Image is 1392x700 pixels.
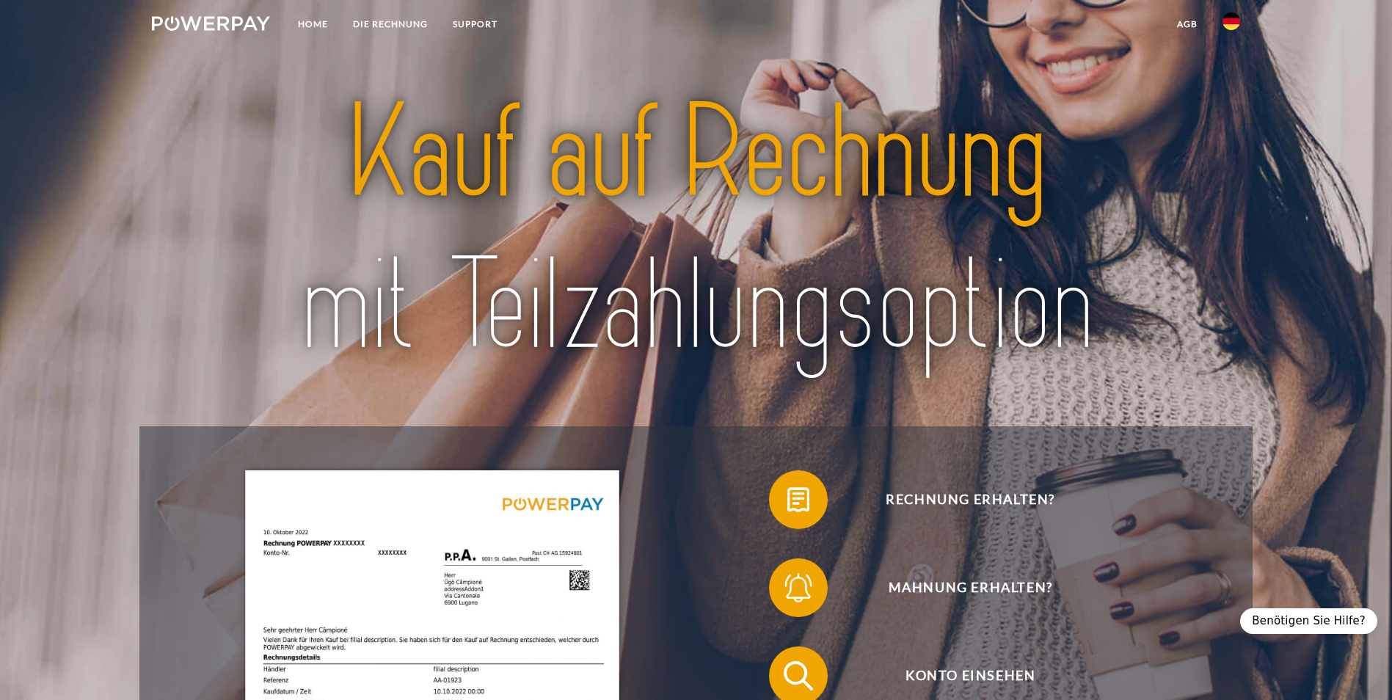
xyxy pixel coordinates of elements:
[340,11,440,37] a: DIE RECHNUNG
[790,558,1150,617] span: Mahnung erhalten?
[285,11,340,37] a: Home
[769,470,1151,529] button: Rechnung erhalten?
[440,11,510,37] a: SUPPORT
[1240,608,1377,634] div: Benötigen Sie Hilfe?
[152,16,270,31] img: logo-powerpay-white.svg
[790,470,1150,529] span: Rechnung erhalten?
[1333,641,1380,688] iframe: Schaltfläche zum Öffnen des Messaging-Fensters
[205,70,1187,390] img: title-powerpay_de.svg
[780,481,817,518] img: qb_bill.svg
[780,569,817,606] img: qb_bell.svg
[1165,11,1210,37] a: agb
[1222,12,1240,30] img: de
[769,558,1151,617] button: Mahnung erhalten?
[780,657,817,694] img: qb_search.svg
